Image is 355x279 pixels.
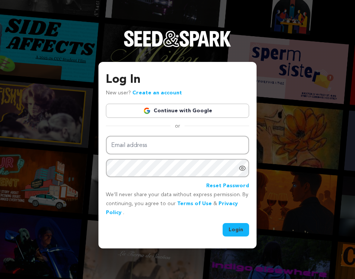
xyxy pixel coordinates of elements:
input: Email address [106,136,249,155]
span: or [170,122,185,130]
p: New user? [106,89,182,98]
a: Show password as plain text. Warning: this will display your password on the screen. [239,164,246,172]
a: Create an account [132,90,182,95]
img: Seed&Spark Logo [124,31,231,47]
a: Seed&Spark Homepage [124,31,231,62]
h3: Log In [106,71,249,89]
a: Terms of Use [177,201,212,206]
button: Login [223,223,249,236]
a: Continue with Google [106,104,249,118]
a: Reset Password [206,182,249,191]
img: Google logo [143,107,151,115]
a: Privacy Policy [106,201,238,215]
p: We’ll never share your data without express permission. By continuing, you agree to our & . [106,191,249,217]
